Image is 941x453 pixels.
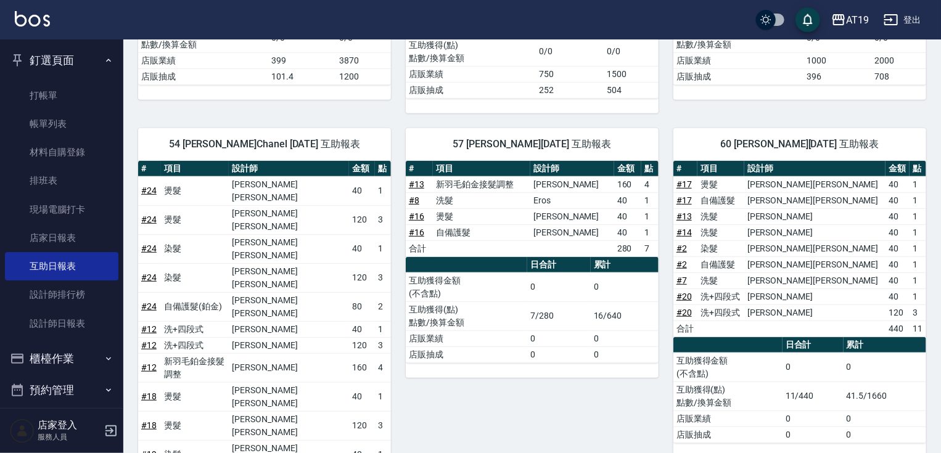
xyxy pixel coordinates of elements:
[673,320,697,337] td: 合計
[886,288,910,304] td: 40
[676,243,687,253] a: #2
[406,330,527,346] td: 店販業績
[697,208,744,224] td: 洗髮
[614,208,641,224] td: 40
[697,240,744,256] td: 染髮
[349,337,375,353] td: 120
[783,426,844,443] td: 0
[530,192,614,208] td: Eros
[375,234,391,263] td: 1
[910,304,926,320] td: 3
[229,337,349,353] td: [PERSON_NAME]
[406,272,527,301] td: 互助獲得金額 (不含點)
[433,176,530,192] td: 新羽毛鉑金接髮調整
[406,301,527,330] td: 互助獲得(點) 點數/換算金額
[5,309,118,338] a: 設計師日報表
[229,205,349,234] td: [PERSON_NAME][PERSON_NAME]
[673,68,803,84] td: 店販抽成
[591,257,659,273] th: 累計
[641,192,659,208] td: 1
[614,176,641,192] td: 160
[844,353,926,382] td: 0
[349,353,375,382] td: 160
[349,411,375,440] td: 120
[886,161,910,177] th: 金額
[5,195,118,224] a: 現場電腦打卡
[161,382,229,411] td: 燙髮
[826,7,874,33] button: AT19
[349,292,375,321] td: 80
[676,195,692,205] a: #17
[527,346,591,362] td: 0
[910,208,926,224] td: 1
[5,81,118,110] a: 打帳單
[844,382,926,410] td: 41.5/1660
[406,161,433,177] th: #
[433,208,530,224] td: 燙髮
[697,304,744,320] td: 洗+四段式
[697,192,744,208] td: 自備護髮
[803,52,871,68] td: 1000
[886,208,910,224] td: 40
[530,176,614,192] td: [PERSON_NAME]
[527,257,591,273] th: 日合計
[5,280,118,309] a: 設計師排行榜
[375,205,391,234] td: 3
[591,301,659,330] td: 16/640
[886,272,910,288] td: 40
[5,406,118,438] button: 報表及分析
[375,161,391,177] th: 點
[910,224,926,240] td: 1
[744,224,886,240] td: [PERSON_NAME]
[138,52,268,68] td: 店販業績
[614,192,641,208] td: 40
[744,256,886,272] td: [PERSON_NAME][PERSON_NAME]
[697,272,744,288] td: 洗髮
[641,176,659,192] td: 4
[673,353,783,382] td: 互助獲得金額 (不含點)
[614,224,641,240] td: 40
[673,426,783,443] td: 店販抽成
[409,195,419,205] a: #8
[161,161,229,177] th: 項目
[268,52,336,68] td: 399
[910,320,926,337] td: 11
[591,272,659,301] td: 0
[530,161,614,177] th: 設計師
[349,176,375,205] td: 40
[697,288,744,304] td: 洗+四段式
[336,52,391,68] td: 3870
[268,68,336,84] td: 101.4
[161,337,229,353] td: 洗+四段式
[349,234,375,263] td: 40
[527,272,591,301] td: 0
[421,138,644,150] span: 57 [PERSON_NAME][DATE] 互助報表
[161,263,229,292] td: 染髮
[744,272,886,288] td: [PERSON_NAME][PERSON_NAME]
[349,263,375,292] td: 120
[349,321,375,337] td: 40
[229,292,349,321] td: [PERSON_NAME][PERSON_NAME]
[641,240,659,256] td: 7
[744,176,886,192] td: [PERSON_NAME][PERSON_NAME]
[375,382,391,411] td: 1
[229,353,349,382] td: [PERSON_NAME]
[141,186,157,195] a: #24
[141,340,157,350] a: #12
[229,176,349,205] td: [PERSON_NAME][PERSON_NAME]
[5,138,118,166] a: 材料自購登錄
[375,176,391,205] td: 1
[871,68,926,84] td: 708
[375,411,391,440] td: 3
[783,337,844,353] th: 日合計
[591,330,659,346] td: 0
[676,227,692,237] a: #14
[433,192,530,208] td: 洗髮
[406,82,536,98] td: 店販抽成
[673,161,926,337] table: a dense table
[5,224,118,252] a: 店家日報表
[138,161,161,177] th: #
[676,292,692,301] a: #20
[10,418,35,443] img: Person
[744,192,886,208] td: [PERSON_NAME][PERSON_NAME]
